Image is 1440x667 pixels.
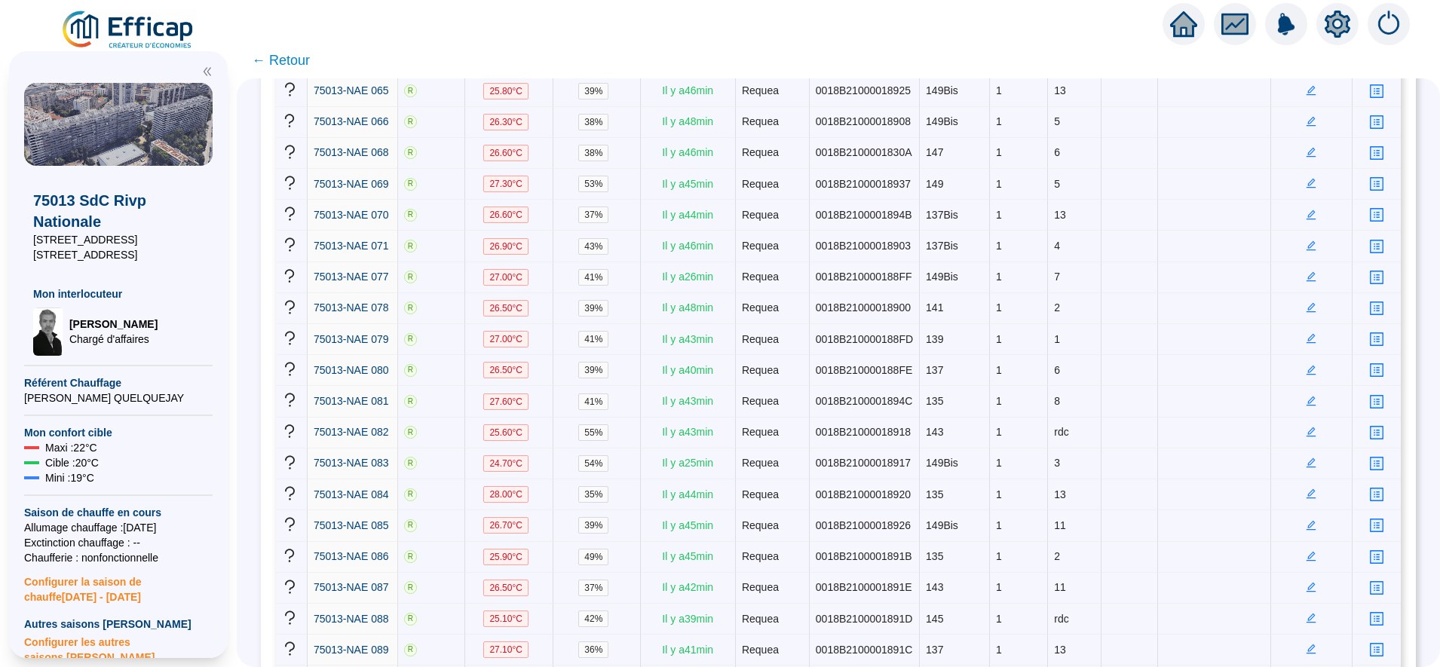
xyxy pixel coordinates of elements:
[314,363,389,378] a: 75013-NAE 080
[282,206,298,222] span: question
[578,207,608,223] span: 37 %
[1369,301,1384,316] span: profile
[662,426,713,438] span: Il y a 43 min
[1306,240,1316,251] span: edit
[816,395,912,407] span: 0018B2100001894C
[314,580,389,595] a: 75013-NAE 087
[816,457,911,469] span: 0018B21000018917
[816,581,912,593] span: 0018B2100001891E
[926,519,958,531] span: 149Bis
[483,517,529,534] span: 26.70 °C
[1054,550,1060,562] span: 2
[662,333,713,345] span: Il y a 43 min
[1306,178,1316,188] span: edit
[816,613,912,625] span: 0018B2100001891D
[69,332,158,347] span: Chargé d'affaires
[926,240,958,252] span: 137Bis
[1369,642,1384,657] span: profile
[404,240,417,252] span: R
[1306,147,1316,158] span: edit
[314,364,389,376] span: 75013-NAE 080
[662,301,713,314] span: Il y a 48 min
[1054,364,1060,376] span: 6
[314,146,389,158] span: 75013-NAE 068
[736,355,810,386] td: Requea
[483,455,529,472] span: 24.70 °C
[314,518,389,534] a: 75013-NAE 085
[1054,209,1066,221] span: 13
[252,50,310,71] span: ← Retour
[24,520,213,535] span: Allumage chauffage : [DATE]
[736,418,810,448] td: Requea
[314,455,389,471] a: 75013-NAE 083
[662,519,713,531] span: Il y a 45 min
[45,470,94,485] span: Mini : 19 °C
[202,66,213,77] span: double-left
[996,84,1002,96] span: 1
[282,81,298,97] span: question
[33,286,204,301] span: Mon interlocuteur
[483,610,529,627] span: 25.10 °C
[996,395,1002,407] span: 1
[314,644,389,656] span: 75013-NAE 089
[404,301,417,314] span: R
[314,333,389,345] span: 75013-NAE 079
[45,440,97,455] span: Maxi : 22 °C
[404,457,417,470] span: R
[404,519,417,532] span: R
[483,641,529,658] span: 27.10 °C
[483,300,529,317] span: 26.50 °C
[1369,207,1384,222] span: profile
[736,262,810,293] td: Requea
[662,550,713,562] span: Il y a 45 min
[314,519,389,531] span: 75013-NAE 085
[314,393,389,409] a: 75013-NAE 081
[578,455,608,472] span: 54 %
[314,426,389,438] span: 75013-NAE 082
[314,240,389,252] span: 75013-NAE 071
[578,300,608,317] span: 39 %
[736,107,810,138] td: Requea
[926,333,943,345] span: 139
[1306,457,1316,468] span: edit
[404,115,417,128] span: R
[736,542,810,573] td: Requea
[282,268,298,284] span: question
[1369,425,1384,440] span: profile
[578,238,608,255] span: 43 %
[60,9,197,51] img: efficap energie logo
[662,644,713,656] span: Il y a 41 min
[1306,427,1316,437] span: edit
[926,457,958,469] span: 149Bis
[314,300,389,316] a: 75013-NAE 078
[483,83,529,99] span: 25.80 °C
[483,549,529,565] span: 25.90 °C
[662,84,713,96] span: Il y a 46 min
[662,581,713,593] span: Il y a 42 min
[1306,85,1316,96] span: edit
[404,488,417,501] span: R
[1306,210,1316,220] span: edit
[578,176,608,192] span: 53 %
[1054,644,1066,656] span: 13
[314,581,389,593] span: 75013-NAE 087
[736,479,810,510] td: Requea
[282,454,298,470] span: question
[33,247,204,262] span: [STREET_ADDRESS]
[282,175,298,191] span: question
[926,426,943,438] span: 143
[1369,332,1384,347] span: profile
[926,146,943,158] span: 147
[404,146,417,159] span: R
[996,426,1002,438] span: 1
[662,146,713,158] span: Il y a 46 min
[282,361,298,377] span: question
[816,519,911,531] span: 0018B21000018926
[996,240,1002,252] span: 1
[314,301,389,314] span: 75013-NAE 078
[1054,240,1060,252] span: 4
[578,145,608,161] span: 38 %
[314,271,389,283] span: 75013-NAE 077
[816,488,911,500] span: 0018B21000018920
[404,426,417,439] span: R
